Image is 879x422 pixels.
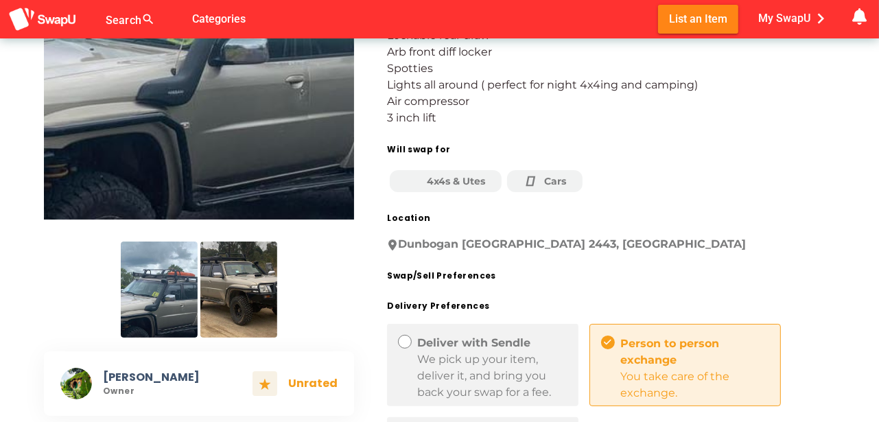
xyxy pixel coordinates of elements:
span: Categories [192,8,246,30]
div: Location [387,211,835,225]
div: Delivery Preferences [387,299,835,313]
img: person_icon2.jpg [60,368,92,399]
div: 4x4s & Utes [406,174,485,189]
i: chevron_right [810,8,831,29]
div: You take care of the exchange. [620,368,769,401]
img: skemp971%40gmail.com%2F655a92ad-0c4f-4343-bb3b-0747d3973429%2F165570565716DAD3C5-251D-43DE-98CF-2... [200,242,277,338]
div: Cars [524,174,566,189]
button: My SwapU [755,5,834,32]
div: Will swap for [387,143,835,156]
div: Unrated [288,377,338,390]
div: Dunbogan [GEOGRAPHIC_DATA] 2443, [GEOGRAPHIC_DATA] [387,236,835,253]
button: Categories [181,5,257,33]
button: List an Item [658,5,738,33]
a: Categories [181,12,257,25]
div: [PERSON_NAME] [103,371,242,384]
img: skemp971%40gmail.com%2F655a92ad-0c4f-4343-bb3b-0747d3973429%2F1655705634A65D06B3-49C6-416F-BA48-F... [121,242,198,338]
span: List an Item [669,10,727,28]
div: Person to person exchange [620,336,769,368]
div: We pick up your item, deliver it, and bring you back your swap for a fee. [417,351,567,401]
img: svg+xml;base64,PHN2ZyB3aWR0aD0iMTQiIGhlaWdodD0iMTQiIHZpZXdCb3g9IjAgMCAxNCAxNCIgZmlsbD0ibm9uZSIgeG... [259,379,270,390]
div: Owner [103,386,242,396]
img: aSD8y5uGLpzPJLYTcYcjNu3laj1c05W5KWf0Ds+Za8uybjssssuu+yyyy677LKX2n+PWMSDJ9a87AAAAABJRU5ErkJggg== [8,7,77,32]
div: Swap/Sell Preferences [387,269,835,283]
span: My SwapU [758,8,831,29]
div: Deliver with Sendle [417,335,567,351]
i: false [172,11,188,27]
